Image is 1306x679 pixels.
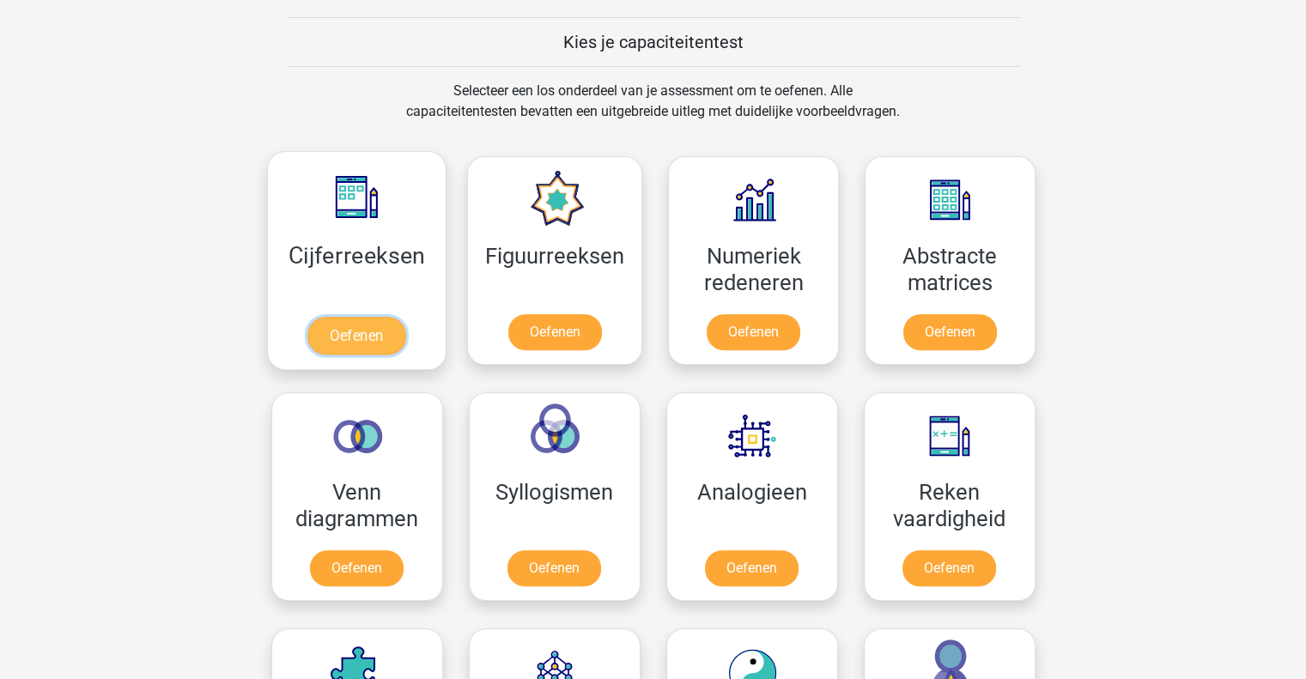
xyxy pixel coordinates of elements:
[902,550,996,586] a: Oefenen
[507,550,601,586] a: Oefenen
[508,314,602,350] a: Oefenen
[310,550,404,586] a: Oefenen
[705,550,799,586] a: Oefenen
[903,314,997,350] a: Oefenen
[707,314,800,350] a: Oefenen
[307,317,405,355] a: Oefenen
[287,32,1020,52] h5: Kies je capaciteitentest
[390,81,916,142] div: Selecteer een los onderdeel van je assessment om te oefenen. Alle capaciteitentesten bevatten een...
